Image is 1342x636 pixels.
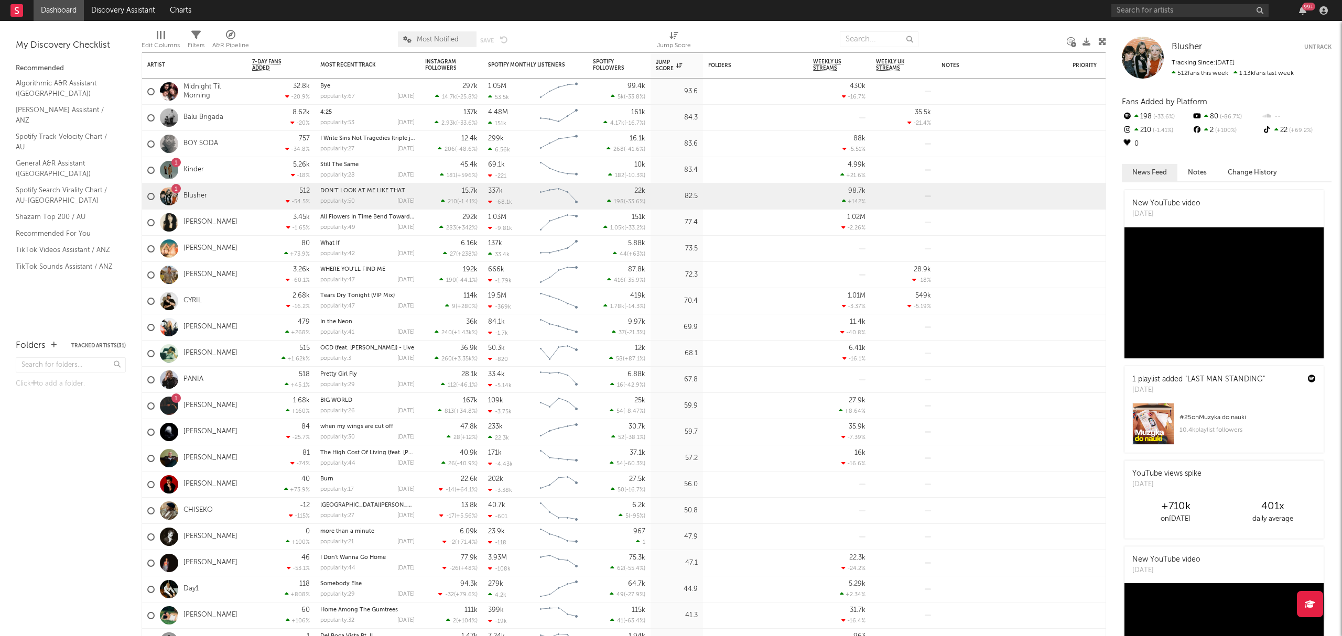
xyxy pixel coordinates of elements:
div: ( ) [443,250,478,257]
div: 192k [463,266,478,273]
a: [PERSON_NAME] [183,244,237,253]
div: ( ) [440,172,478,179]
div: 1.02M [847,214,865,221]
a: Shazam Top 200 / AU [16,211,115,223]
span: 14.7k [442,94,456,100]
div: 80 [301,240,310,247]
div: Artist [147,62,226,68]
div: 8.62k [293,109,310,116]
div: 419k [630,292,645,299]
span: 2.93k [441,120,456,126]
span: 27 [450,251,456,257]
div: 77.4 [656,216,698,229]
a: TikTok Videos Assistant / ANZ [16,244,115,256]
div: 83.6 [656,138,698,150]
div: -9.81k [488,225,512,232]
div: 99.4k [627,83,645,90]
span: +342 % [458,225,476,231]
div: Jump Score [657,26,691,57]
div: 9.97k [628,319,645,325]
div: [DATE] [397,330,415,335]
div: I Write Sins Not Tragedies (triple j Like A Version) [320,136,415,141]
span: -86.7 % [1218,114,1242,120]
div: Recommended [16,62,126,75]
div: Edit Columns [142,26,180,57]
div: ( ) [439,224,478,231]
div: 151k [488,120,506,127]
span: 198 [614,199,624,205]
span: 206 [445,147,455,152]
div: +21.6 % [840,172,865,179]
div: WHERE YOU'LL FIND ME [320,267,415,272]
a: Recommended For You [16,228,115,239]
div: [DATE] [397,172,415,178]
a: Spotify Track Velocity Chart / AU [16,131,115,152]
span: -41.6 % [625,147,644,152]
div: popularity: 53 [320,120,354,126]
a: [PERSON_NAME] [183,323,237,332]
div: 299k [488,135,504,142]
a: [PERSON_NAME] Assistant / ANZ [16,104,115,126]
div: Spotify Followers [593,59,630,71]
a: [PERSON_NAME] [183,349,237,358]
a: Balu Brigada [183,113,223,122]
div: 88k [853,135,865,142]
div: 757 [299,135,310,142]
div: [DATE] [397,251,415,257]
div: A&R Pipeline [212,39,249,52]
div: Most Recent Track [320,62,399,68]
span: +238 % [458,251,476,257]
div: -1.65 % [286,224,310,231]
svg: Chart title [535,236,582,262]
div: 19.5M [488,292,506,299]
div: ( ) [441,198,478,205]
div: 36k [466,319,478,325]
div: 72.3 [656,269,698,281]
span: -1.41 % [459,199,476,205]
span: -35.9 % [625,278,644,283]
div: +268 % [285,329,310,336]
div: Priority [1073,62,1114,69]
div: popularity: 27 [320,146,354,152]
div: 11.4k [850,319,865,325]
span: +69.2 % [1287,128,1313,134]
div: 70.4 [656,295,698,308]
div: -1.7k [488,330,508,336]
span: +100 % [1214,128,1237,134]
div: 297k [462,83,478,90]
a: [PERSON_NAME] [183,401,237,410]
a: What If [320,240,340,246]
div: Tears Dry Tonight (VIP Mix) [320,293,415,299]
a: Tears Dry Tonight (VIP Mix) [320,293,395,299]
span: 1.78k [610,304,624,310]
div: A&R Pipeline [212,26,249,57]
div: 2.68k [293,292,310,299]
div: 137k [463,109,478,116]
div: ( ) [435,119,478,126]
div: 198 [1122,110,1192,124]
a: Still The Same [320,162,359,168]
span: 210 [448,199,457,205]
div: -16.7 % [842,93,865,100]
span: -33.6 % [625,199,644,205]
div: 22 [1262,124,1332,137]
div: 69.9 [656,321,698,334]
a: DON’T LOOK AT ME LIKE THAT [320,188,405,194]
div: -18 % [291,172,310,179]
div: [DATE] [397,225,415,231]
a: Home Among The Gumtrees [320,607,398,613]
a: BOY SODA [183,139,218,148]
span: -10.3 % [626,173,644,179]
a: more than a minute [320,529,374,534]
a: [PERSON_NAME] [183,611,237,620]
span: 512 fans this week [1172,70,1228,76]
div: 28.9k [914,266,931,273]
div: 12.4k [461,135,478,142]
button: Undo the changes to the current view. [500,35,508,44]
div: 10.4k playlist followers [1179,424,1316,436]
div: ( ) [612,329,645,336]
div: -21.4 % [907,119,931,126]
a: CHISEKO [183,506,213,515]
a: #25onMuzyka do nauki10.4kplaylist followers [1124,403,1324,453]
div: 549k [915,292,931,299]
